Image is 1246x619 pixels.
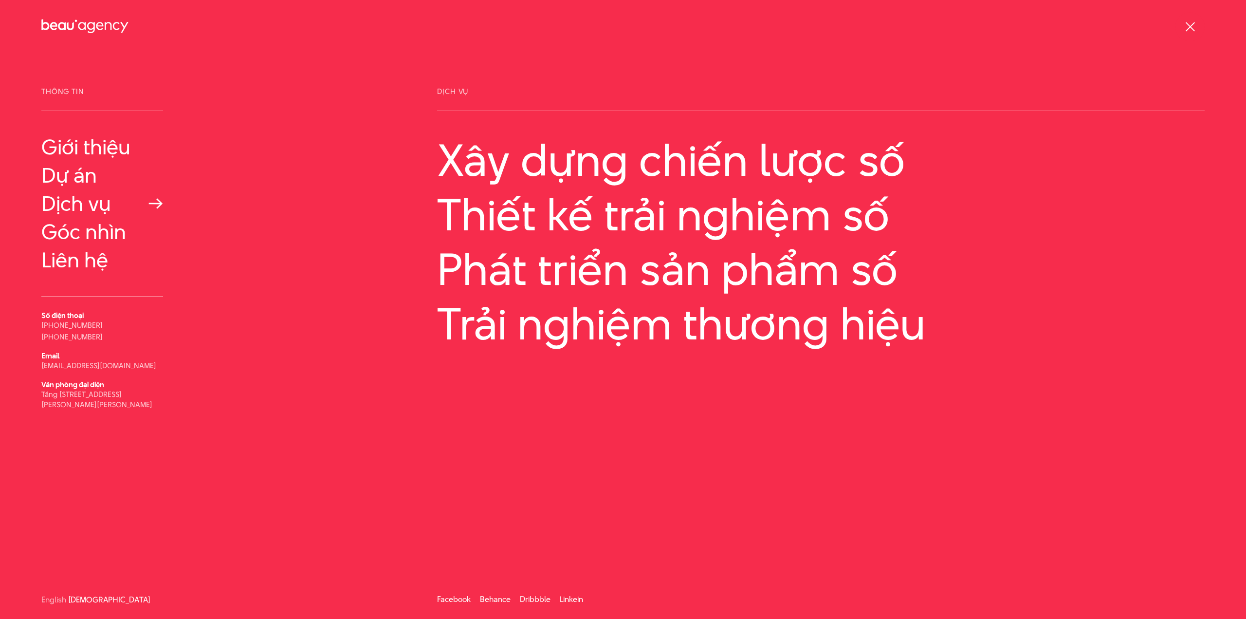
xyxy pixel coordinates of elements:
a: Behance [480,594,511,605]
a: Facebook [437,594,471,605]
a: Dự án [41,164,163,187]
a: Linkein [560,594,583,605]
a: Liên hệ [41,248,163,272]
span: Dịch vụ [437,88,1205,111]
a: Dribbble [520,594,550,605]
a: Dịch vụ [41,192,163,215]
a: Giới thiệu [41,135,163,159]
a: Phát triển sản phẩm số [437,244,1205,294]
p: Tầng [STREET_ADDRESS][PERSON_NAME][PERSON_NAME] [41,389,163,410]
a: Trải nghiệm thương hiệu [437,299,1205,349]
a: Góc nhìn [41,220,163,244]
span: Thông tin [41,88,163,111]
a: Xây dựng chiến lược số [437,135,1205,185]
a: [EMAIL_ADDRESS][DOMAIN_NAME] [41,360,156,371]
a: Thiết kế trải nghiệm số [437,190,1205,240]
